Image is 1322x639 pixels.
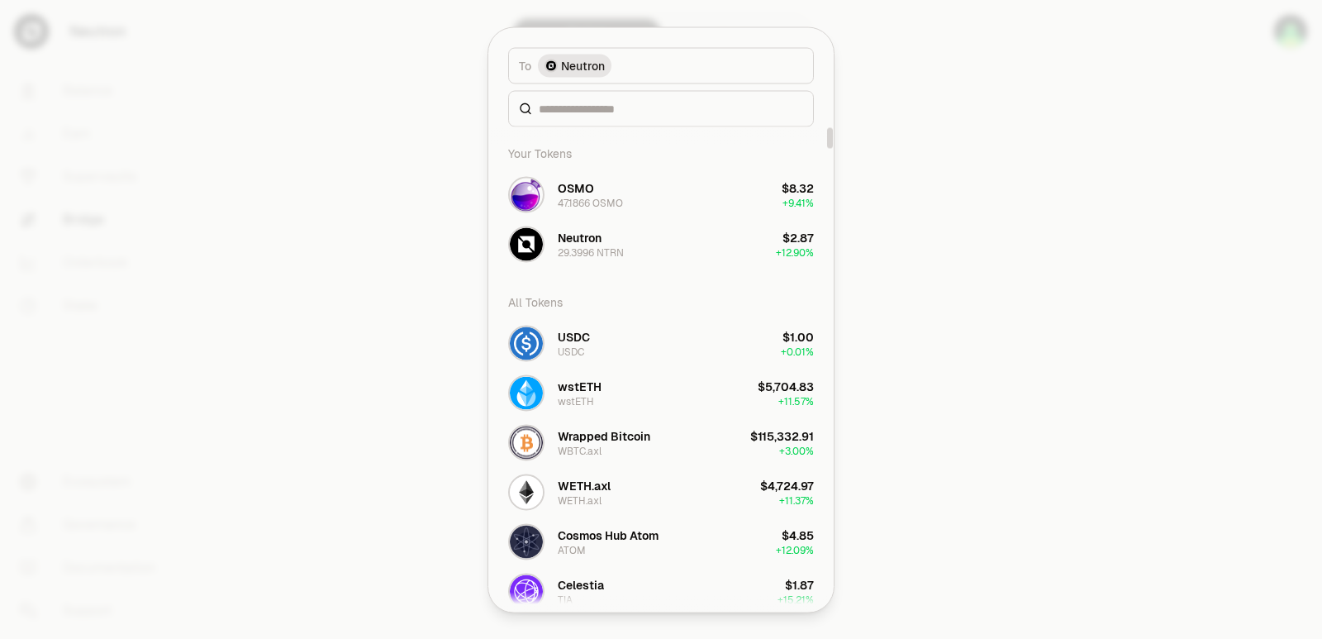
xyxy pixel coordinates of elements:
[785,576,814,593] div: $1.87
[558,179,594,196] div: OSMO
[498,566,824,616] button: TIA LogoCelestiaTIA$1.87+15.21%
[558,477,611,494] div: WETH.axl
[558,576,604,593] div: Celestia
[561,57,605,74] span: Neutron
[779,494,814,507] span: + 11.37%
[558,527,659,543] div: Cosmos Hub Atom
[498,169,824,219] button: OSMO LogoOSMO47.1866 OSMO$8.32+9.41%
[558,196,623,209] div: 47.1866 OSMO
[544,59,558,72] img: Neutron Logo
[519,57,531,74] span: To
[782,196,814,209] span: + 9.41%
[776,246,814,259] span: + 12.90%
[498,285,824,318] div: All Tokens
[760,477,814,494] div: $4,724.97
[498,219,824,269] button: NTRN LogoNeutron29.3996 NTRN$2.87+12.90%
[558,427,650,444] div: Wrapped Bitcoin
[779,444,814,457] span: + 3.00%
[758,378,814,394] div: $5,704.83
[510,426,543,459] img: WBTC.axl Logo
[498,368,824,417] button: wstETH LogowstETHwstETH$5,704.83+11.57%
[781,345,814,358] span: + 0.01%
[558,328,590,345] div: USDC
[558,345,584,358] div: USDC
[750,427,814,444] div: $115,332.91
[778,593,814,606] span: + 15.21%
[782,328,814,345] div: $1.00
[558,246,624,259] div: 29.3996 NTRN
[782,527,814,543] div: $4.85
[558,444,602,457] div: WBTC.axl
[510,575,543,608] img: TIA Logo
[778,394,814,408] span: + 11.57%
[510,227,543,260] img: NTRN Logo
[510,525,543,558] img: ATOM Logo
[776,543,814,556] span: + 12.09%
[498,318,824,368] button: USDC LogoUSDCUSDC$1.00+0.01%
[782,179,814,196] div: $8.32
[558,543,586,556] div: ATOM
[498,417,824,467] button: WBTC.axl LogoWrapped BitcoinWBTC.axl$115,332.91+3.00%
[498,517,824,566] button: ATOM LogoCosmos Hub AtomATOM$4.85+12.09%
[558,593,573,606] div: TIA
[558,229,602,246] div: Neutron
[782,229,814,246] div: $2.87
[510,376,543,409] img: wstETH Logo
[498,136,824,169] div: Your Tokens
[510,327,543,360] img: USDC Logo
[498,467,824,517] button: WETH.axl LogoWETH.axlWETH.axl$4,724.97+11.37%
[510,178,543,211] img: OSMO Logo
[558,494,602,507] div: WETH.axl
[558,378,602,394] div: wstETH
[510,475,543,508] img: WETH.axl Logo
[558,394,594,408] div: wstETH
[508,47,814,83] button: ToNeutron LogoNeutron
